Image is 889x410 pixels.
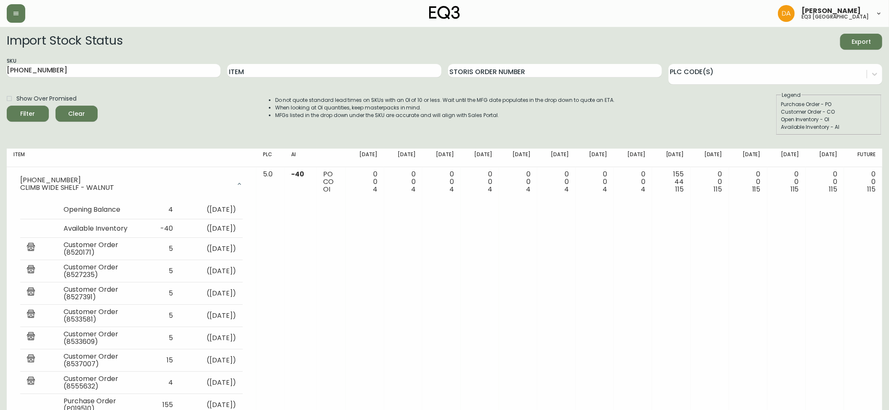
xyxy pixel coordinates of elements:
span: [PERSON_NAME] [801,8,861,14]
td: ( [DATE] ) [180,282,243,305]
td: ( [DATE] ) [180,238,243,260]
th: [DATE] [767,149,806,167]
td: 4 [141,372,179,394]
td: 5 [141,238,179,260]
span: 4 [411,184,416,194]
h5: eq3 [GEOGRAPHIC_DATA] [801,14,869,19]
span: 4 [564,184,569,194]
div: CLIMB WIDE SHELF - WALNUT [20,184,231,192]
div: 155 44 [659,170,684,193]
span: Clear [62,109,91,119]
td: 5 [141,327,179,349]
div: Customer Order - CO [781,108,877,116]
span: 4 [602,184,607,194]
span: 4 [488,184,492,194]
span: -40 [291,169,304,179]
div: 0 0 [774,170,799,193]
td: Customer Order (8527235) [57,260,141,282]
span: 115 [829,184,837,194]
span: Export [847,37,876,47]
th: [DATE] [346,149,384,167]
th: [DATE] [576,149,614,167]
th: [DATE] [691,149,729,167]
div: [PHONE_NUMBER] [20,176,231,184]
td: ( [DATE] ) [180,372,243,394]
td: ( [DATE] ) [180,219,243,238]
div: 0 0 [544,170,569,193]
td: Opening Balance [57,201,141,219]
div: Open Inventory - OI [781,116,877,123]
th: [DATE] [652,149,690,167]
div: 0 0 [429,170,454,193]
div: PO CO [323,170,339,193]
td: 15 [141,349,179,372]
li: When looking at OI quantities, keep masterpacks in mind. [275,104,615,112]
td: Customer Order (8533581) [57,305,141,327]
img: retail_report.svg [27,377,35,387]
td: Customer Order (8527391) [57,282,141,305]
th: Future [844,149,882,167]
td: 5 [141,260,179,282]
img: retail_report.svg [27,332,35,342]
div: 0 0 [736,170,761,193]
div: 0 0 [812,170,837,193]
td: -40 [141,219,179,238]
td: Customer Order (8555632) [57,372,141,394]
th: [DATE] [729,149,767,167]
span: 115 [676,184,684,194]
div: 0 0 [851,170,876,193]
span: 115 [752,184,761,194]
span: 4 [449,184,454,194]
span: 4 [373,184,377,194]
img: retail_report.svg [27,265,35,275]
div: 0 0 [467,170,492,193]
button: Filter [7,106,49,122]
div: Purchase Order - PO [781,101,877,108]
td: Customer Order (8520171) [57,238,141,260]
legend: Legend [781,91,801,99]
img: logo [429,6,460,19]
td: ( [DATE] ) [180,349,243,372]
div: 0 0 [698,170,722,193]
img: retail_report.svg [27,310,35,320]
th: Item [7,149,256,167]
td: Customer Order (8537007) [57,349,141,372]
th: [DATE] [537,149,576,167]
span: 115 [867,184,876,194]
div: [PHONE_NUMBER]CLIMB WIDE SHELF - WALNUT [13,170,249,197]
td: 5 [141,305,179,327]
img: retail_report.svg [27,243,35,253]
img: retail_report.svg [27,288,35,298]
span: 115 [791,184,799,194]
td: ( [DATE] ) [180,201,243,219]
li: Do not quote standard lead times on SKUs with an OI of 10 or less. Wait until the MFG date popula... [275,96,615,104]
div: 0 0 [582,170,607,193]
div: Available Inventory - AI [781,123,877,131]
div: 0 0 [506,170,531,193]
li: MFGs listed in the drop down under the SKU are accurate and will align with Sales Portal. [275,112,615,119]
td: ( [DATE] ) [180,260,243,282]
th: [DATE] [499,149,537,167]
th: PLC [256,149,284,167]
span: 115 [714,184,722,194]
button: Clear [56,106,98,122]
th: [DATE] [614,149,652,167]
td: ( [DATE] ) [180,327,243,349]
td: Customer Order (8533609) [57,327,141,349]
span: OI [323,184,330,194]
div: 0 0 [391,170,416,193]
img: dd1a7e8db21a0ac8adbf82b84ca05374 [778,5,795,22]
th: [DATE] [384,149,422,167]
h2: Import Stock Status [7,34,122,50]
th: [DATE] [422,149,461,167]
td: 5 [141,282,179,305]
span: 4 [526,184,531,194]
div: 0 0 [621,170,645,193]
td: ( [DATE] ) [180,305,243,327]
span: 4 [641,184,645,194]
img: retail_report.svg [27,354,35,365]
button: Export [840,34,882,50]
td: 4 [141,201,179,219]
div: 0 0 [353,170,377,193]
th: [DATE] [461,149,499,167]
